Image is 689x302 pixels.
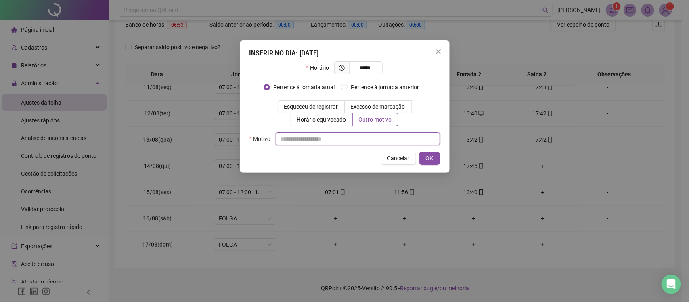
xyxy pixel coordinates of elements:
div: Open Intercom Messenger [662,275,681,294]
span: Outro motivo [359,116,392,123]
div: INSERIR NO DIA : [DATE] [249,48,440,58]
span: Pertence à jornada atual [270,83,338,92]
label: Horário [306,61,334,74]
button: Close [432,45,445,58]
span: Excesso de marcação [351,103,405,110]
span: Cancelar [387,154,410,163]
span: OK [426,154,434,163]
span: Horário equivocado [297,116,346,123]
span: Esqueceu de registrar [284,103,338,110]
button: Cancelar [381,152,416,165]
span: clock-circle [339,65,345,71]
span: close [435,48,442,55]
button: OK [419,152,440,165]
span: Pertence à jornada anterior [348,83,422,92]
label: Motivo [249,132,276,145]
